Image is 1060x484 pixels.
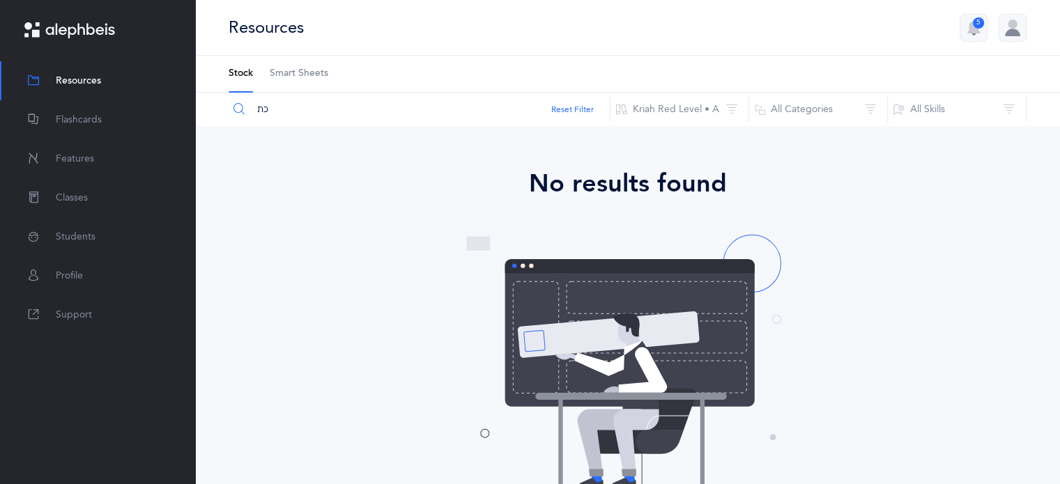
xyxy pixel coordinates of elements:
div: No results found [234,165,1021,203]
span: Classes [56,191,88,205]
span: Smart Sheets [270,67,328,81]
span: Resources [56,74,101,88]
span: Support [56,308,92,322]
span: Flashcards [56,113,102,127]
span: Profile [56,269,83,283]
iframe: Drift Widget Chat Controller [990,414,1043,467]
button: Kriah Red Level • A [610,93,749,126]
input: Search Resources [228,93,610,126]
div: 5 [973,17,984,29]
div: Resources [229,16,304,39]
button: All Skills [887,93,1027,126]
button: 5 [960,14,988,42]
span: Features [56,152,94,166]
button: Reset Filter [551,103,594,116]
span: Students [56,230,95,244]
button: All Categories [748,93,888,126]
